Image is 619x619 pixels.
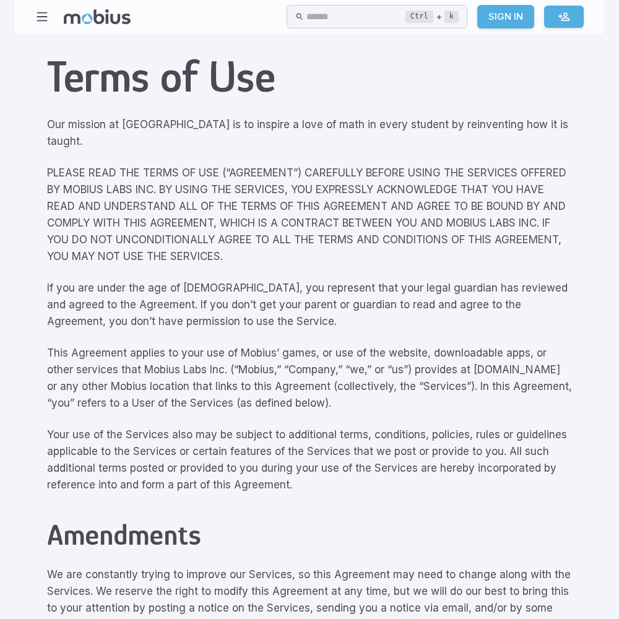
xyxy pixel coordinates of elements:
[47,280,572,330] p: If you are under the age of [DEMOGRAPHIC_DATA], you represent that your legal guardian has review...
[47,518,572,552] h2: Amendments
[405,11,433,23] kbd: Ctrl
[47,345,572,412] p: This Agreement applies to your use of Mobius’ games, or use of the website, downloadable apps, or...
[477,5,534,28] a: Sign In
[47,116,572,150] p: Our mission at [GEOGRAPHIC_DATA] is to inspire a love of math in every student by reinventing how...
[47,165,572,265] p: PLEASE READ THE TERMS OF USE (“AGREEMENT”) CAREFULLY BEFORE USING THE SERVICES OFFERED BY MOBIUS ...
[444,11,459,23] kbd: k
[47,51,572,102] h1: Terms of Use
[405,9,459,24] div: +
[47,426,572,493] p: Your use of the Services also may be subject to additional terms, conditions, policies, rules or ...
